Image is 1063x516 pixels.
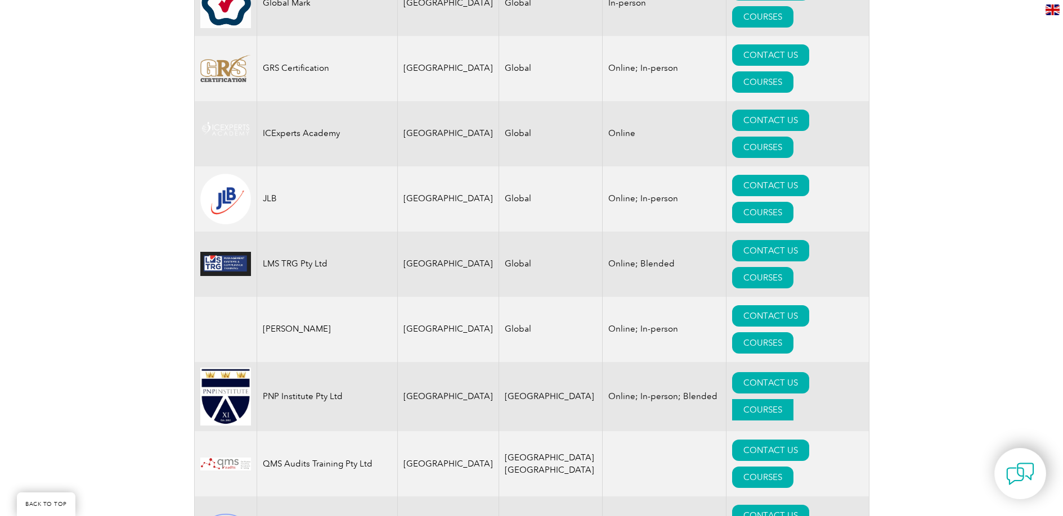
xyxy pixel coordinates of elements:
[397,101,499,166] td: [GEOGRAPHIC_DATA]
[732,175,809,196] a: CONTACT US
[257,166,397,232] td: JLB
[257,232,397,297] td: LMS TRG Pty Ltd
[397,166,499,232] td: [GEOGRAPHIC_DATA]
[257,36,397,101] td: GRS Certification
[732,372,809,393] a: CONTACT US
[499,431,602,496] td: [GEOGRAPHIC_DATA] [GEOGRAPHIC_DATA]
[1006,460,1034,488] img: contact-chat.png
[732,202,793,223] a: COURSES
[732,267,793,288] a: COURSES
[732,240,809,261] a: CONTACT US
[499,101,602,166] td: Global
[499,166,602,232] td: Global
[17,492,75,516] a: BACK TO TOP
[602,297,726,362] td: Online; In-person
[732,467,793,488] a: COURSES
[602,362,726,432] td: Online; In-person; Blended
[200,174,251,224] img: fd2924ac-d9bc-ea11-a814-000d3a79823d-logo.png
[257,362,397,432] td: PNP Institute Pty Ltd
[257,297,397,362] td: [PERSON_NAME]
[602,101,726,166] td: Online
[397,36,499,101] td: [GEOGRAPHIC_DATA]
[732,137,793,158] a: COURSES
[397,232,499,297] td: [GEOGRAPHIC_DATA]
[397,362,499,432] td: [GEOGRAPHIC_DATA]
[200,120,251,147] img: 2bff5172-5738-eb11-a813-000d3a79722d-logo.png
[602,36,726,101] td: Online; In-person
[732,71,793,93] a: COURSES
[200,252,251,276] img: c485e4a1-833a-eb11-a813-0022481469da-logo.jpg
[499,297,602,362] td: Global
[732,6,793,28] a: COURSES
[602,166,726,232] td: Online; In-person
[732,110,809,131] a: CONTACT US
[397,297,499,362] td: [GEOGRAPHIC_DATA]
[602,232,726,297] td: Online; Blended
[732,399,793,420] a: COURSES
[732,440,809,461] a: CONTACT US
[200,368,251,426] img: ea24547b-a6e0-e911-a812-000d3a795b83-logo.jpg
[732,44,809,66] a: CONTACT US
[732,332,793,354] a: COURSES
[499,362,602,432] td: [GEOGRAPHIC_DATA]
[499,36,602,101] td: Global
[257,431,397,496] td: QMS Audits Training Pty Ltd
[732,305,809,327] a: CONTACT US
[200,55,251,83] img: 7f517d0d-f5a0-ea11-a812-000d3ae11abd%20-logo.png
[1046,4,1060,15] img: en
[397,431,499,496] td: [GEOGRAPHIC_DATA]
[257,101,397,166] td: ICExperts Academy
[200,458,251,470] img: fcc1e7ab-22ab-ea11-a812-000d3ae11abd-logo.jpg
[499,232,602,297] td: Global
